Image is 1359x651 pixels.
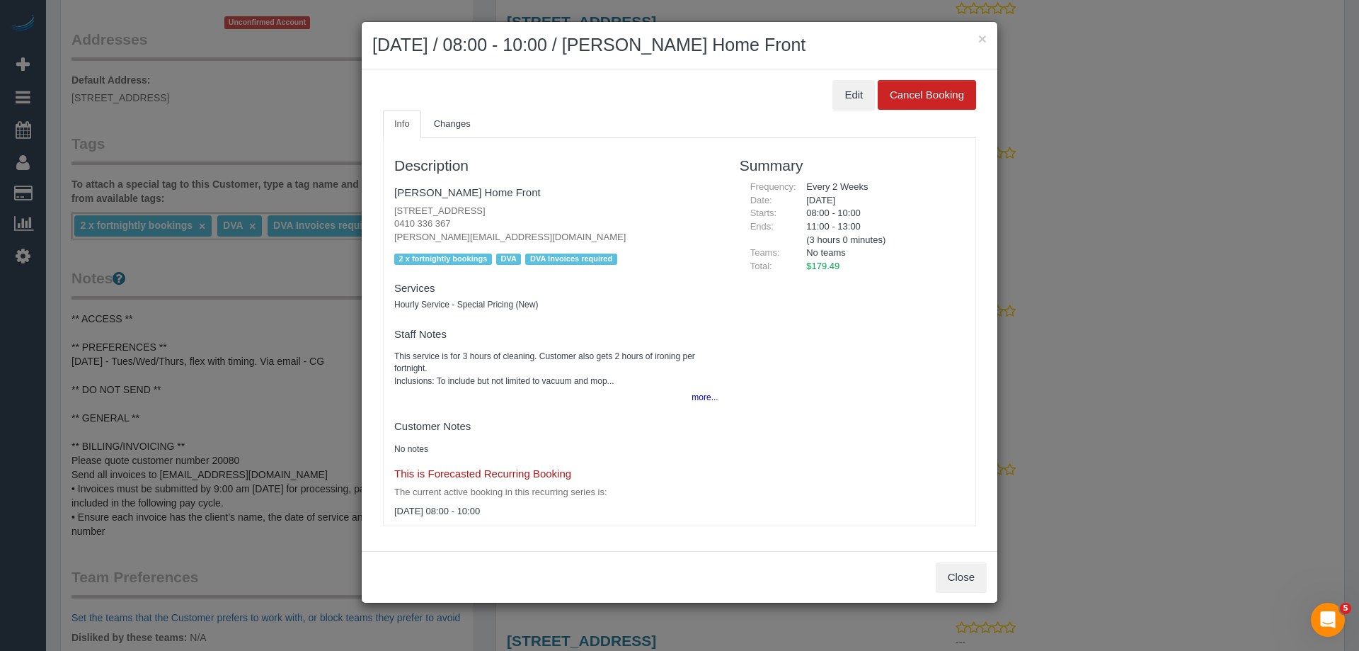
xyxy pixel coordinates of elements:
button: × [978,31,987,46]
span: 5 [1340,603,1351,614]
button: Cancel Booking [878,80,976,110]
span: 2 x fortnightly bookings [394,254,492,265]
span: Total: [750,261,772,271]
h3: Description [394,157,718,174]
span: Starts: [750,208,777,218]
a: Changes [423,110,482,139]
button: Close [936,562,987,592]
pre: This service is for 3 hours of cleaning. Customer also gets 2 hours of ironing per fortnight. Inc... [394,351,718,387]
span: Teams: [750,247,780,258]
a: Info [383,110,421,139]
span: No teams [806,247,846,258]
p: The current active booking in this recurring series is: [394,486,718,499]
span: Date: [750,195,772,205]
div: 08:00 - 10:00 [796,207,965,220]
button: more... [683,387,718,408]
span: DVA [496,254,522,265]
span: Ends: [750,221,774,232]
span: DVA Invoices required [525,254,617,265]
button: Edit [832,80,875,110]
pre: No notes [394,443,718,455]
span: Frequency: [750,181,796,192]
span: [DATE] 08:00 - 10:00 [394,506,480,516]
h2: [DATE] / 08:00 - 10:00 / [PERSON_NAME] Home Front [372,33,987,58]
span: Info [394,118,410,129]
div: [DATE] [796,194,965,208]
a: [PERSON_NAME] Home Front [394,186,541,198]
h3: Summary [740,157,965,174]
h4: Staff Notes [394,329,718,341]
div: 11:00 - 13:00 (3 hours 0 minutes) [796,220,965,247]
h4: This is Forecasted Recurring Booking [394,468,718,480]
p: [STREET_ADDRESS] 0410 336 367 [PERSON_NAME][EMAIL_ADDRESS][DOMAIN_NAME] [394,205,718,244]
span: Changes [434,118,471,129]
h4: Customer Notes [394,421,718,433]
div: Every 2 Weeks [796,181,965,194]
iframe: Intercom live chat [1311,603,1345,637]
h4: Services [394,283,718,295]
span: $179.49 [806,261,839,271]
h5: Hourly Service - Special Pricing (New) [394,300,718,310]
